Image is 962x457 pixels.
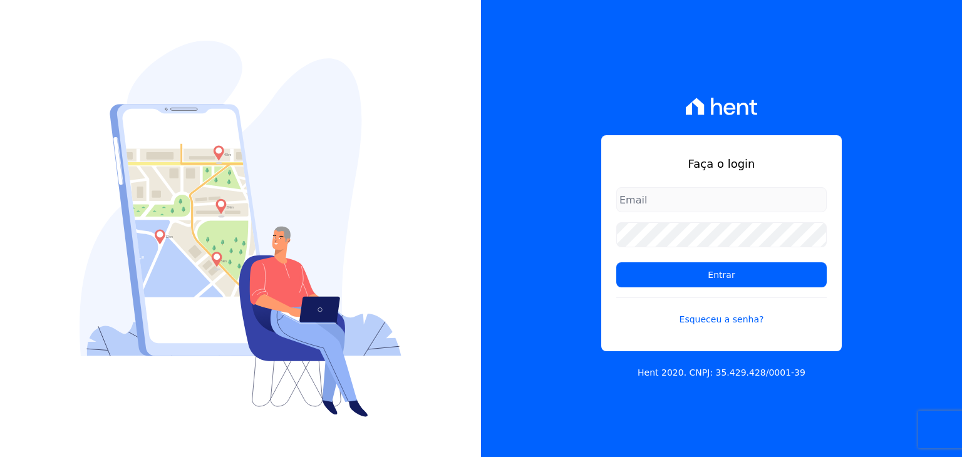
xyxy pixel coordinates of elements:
[616,262,827,287] input: Entrar
[616,187,827,212] input: Email
[80,41,401,417] img: Login
[616,297,827,326] a: Esqueceu a senha?
[638,366,805,379] p: Hent 2020. CNPJ: 35.429.428/0001-39
[616,155,827,172] h1: Faça o login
